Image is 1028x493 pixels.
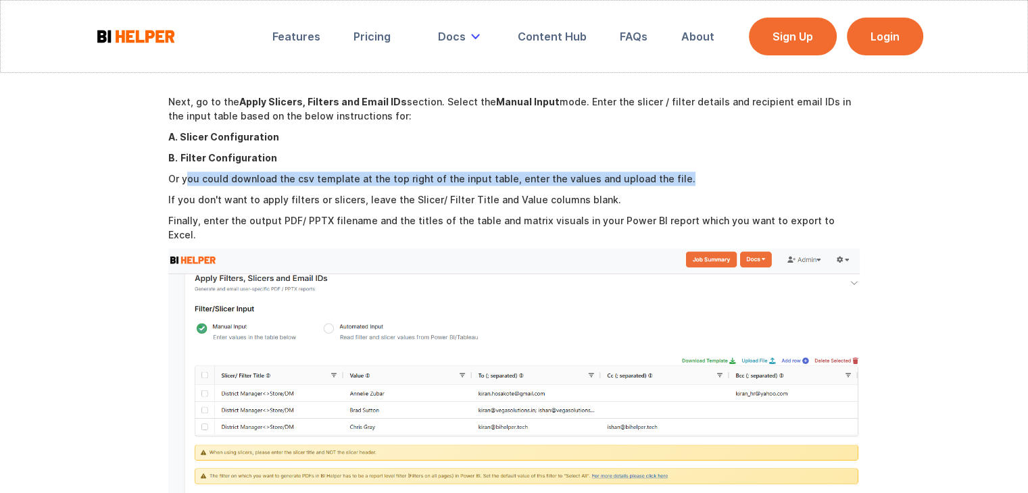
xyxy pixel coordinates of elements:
strong: B. [168,152,178,163]
p: ‍ [168,74,860,88]
a: Pricing [344,22,400,51]
div: Content Hub [518,30,587,43]
strong: Manual Input [496,96,560,107]
div: Pricing [353,30,391,43]
div: Docs [429,22,494,51]
div: FAQs [620,30,647,43]
p: Next, go to the section. Select the mode. Enter the slicer / filter details and recipient email I... [168,95,860,123]
strong: Apply Slicers, Filters and Email IDs [239,96,407,107]
a: Content Hub [508,22,596,51]
div: Features [272,30,320,43]
a: Login [847,18,923,55]
p: If you don't want to apply filters or slicers, leave the Slicer/ Filter Title and Value columns b... [168,192,860,207]
a: Sign Up [749,18,837,55]
p: ‍ [168,130,860,144]
p: Finally, enter the output PDF/ PPTX filename and the titles of the table and matrix visuals in yo... [168,213,860,242]
strong: A. Slicer Configuration [168,131,279,142]
a: Features [263,22,330,51]
a: FAQs [610,22,657,51]
p: ‍ [168,151,860,165]
p: Or you could download the csv template at the top right of the input table, enter the values and ... [168,172,860,186]
div: Docs [438,30,466,43]
div: About [681,30,714,43]
a: About [672,22,724,51]
strong: Filter Configuration [180,152,277,163]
